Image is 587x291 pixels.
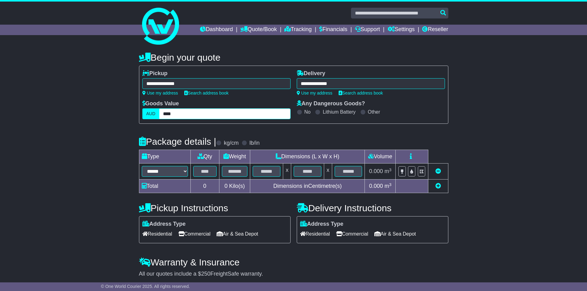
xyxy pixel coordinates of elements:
sup: 3 [389,168,392,172]
td: Weight [219,150,250,164]
h4: Begin your quote [139,52,448,63]
label: Goods Value [142,100,179,107]
span: Commercial [178,229,210,239]
h4: Delivery Instructions [297,203,448,213]
a: Use my address [297,91,332,95]
h4: Pickup Instructions [139,203,291,213]
a: Use my address [142,91,178,95]
a: Reseller [422,25,448,35]
span: m [385,183,392,189]
h4: Package details | [139,136,216,147]
label: No [304,109,311,115]
span: Residential [142,229,172,239]
span: 0.000 [369,183,383,189]
a: Settings [388,25,415,35]
label: Pickup [142,70,168,77]
a: Remove this item [435,168,441,174]
td: Volume [365,150,396,164]
td: 0 [190,180,219,193]
a: Search address book [184,91,229,95]
label: Address Type [142,221,186,228]
span: © One World Courier 2025. All rights reserved. [101,284,190,289]
td: Kilo(s) [219,180,250,193]
label: lb/in [249,140,259,147]
a: Dashboard [200,25,233,35]
td: Dimensions in Centimetre(s) [250,180,365,193]
a: Support [355,25,380,35]
td: Qty [190,150,219,164]
span: Air & Sea Depot [217,229,258,239]
h4: Warranty & Insurance [139,257,448,267]
td: Type [139,150,190,164]
a: Search address book [339,91,383,95]
sup: 3 [389,182,392,187]
label: kg/cm [224,140,238,147]
label: Lithium Battery [323,109,356,115]
td: x [283,164,291,180]
span: Air & Sea Depot [374,229,416,239]
span: Residential [300,229,330,239]
div: All our quotes include a $ FreightSafe warranty. [139,271,448,277]
a: Tracking [284,25,312,35]
label: Address Type [300,221,344,228]
label: AUD [142,108,160,119]
label: Delivery [297,70,325,77]
label: Any Dangerous Goods? [297,100,365,107]
span: m [385,168,392,174]
a: Financials [319,25,347,35]
td: Dimensions (L x W x H) [250,150,365,164]
span: Commercial [336,229,368,239]
label: Other [368,109,380,115]
span: 0 [224,183,227,189]
a: Add new item [435,183,441,189]
td: x [324,164,332,180]
a: Quote/Book [240,25,277,35]
td: Total [139,180,190,193]
span: 250 [201,271,210,277]
span: 0.000 [369,168,383,174]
